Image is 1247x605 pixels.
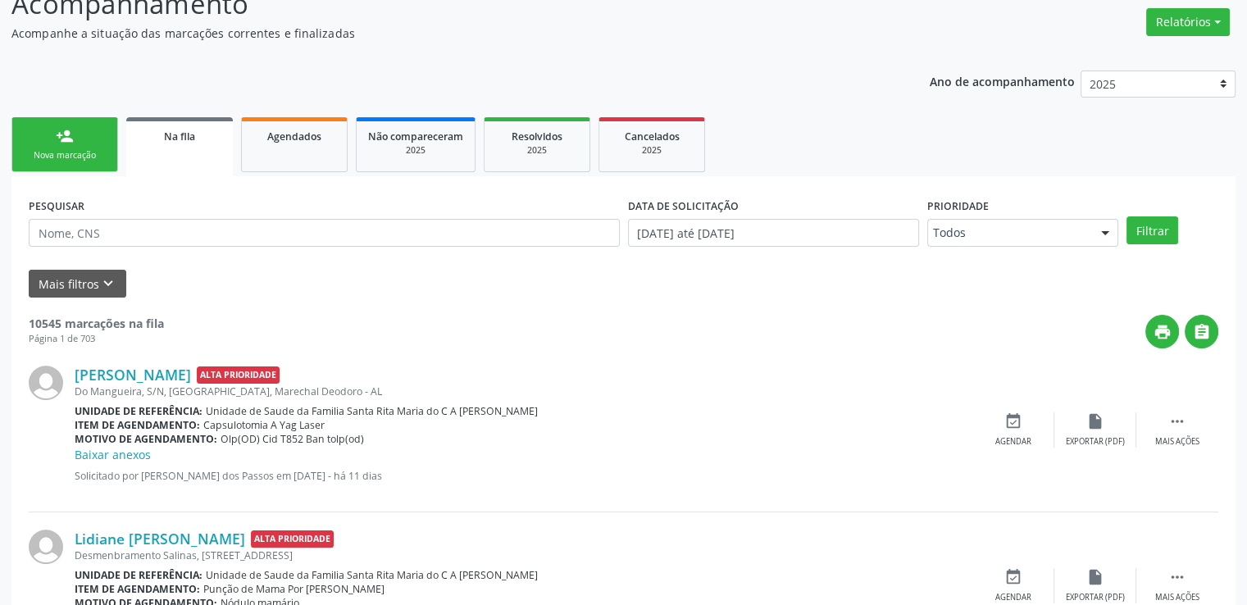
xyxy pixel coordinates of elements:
[1086,412,1104,430] i: insert_drive_file
[29,270,126,298] button: Mais filtroskeyboard_arrow_down
[29,366,63,400] img: img
[368,144,463,157] div: 2025
[1155,592,1199,603] div: Mais ações
[995,592,1031,603] div: Agendar
[1168,412,1186,430] i: 
[75,384,972,398] div: Do Mangueira, S/N, [GEOGRAPHIC_DATA], Marechal Deodoro - AL
[1086,568,1104,586] i: insert_drive_file
[251,530,334,548] span: Alta Prioridade
[99,275,117,293] i: keyboard_arrow_down
[75,432,217,446] b: Motivo de agendamento:
[1145,315,1179,348] button: print
[1146,8,1230,36] button: Relatórios
[75,568,203,582] b: Unidade de referência:
[29,332,164,346] div: Página 1 de 703
[206,568,538,582] span: Unidade de Saude da Familia Santa Rita Maria do C A [PERSON_NAME]
[1193,323,1211,341] i: 
[1004,412,1022,430] i: event_available
[56,127,74,145] div: person_add
[933,225,1085,241] span: Todos
[75,366,191,384] a: [PERSON_NAME]
[368,130,463,143] span: Não compareceram
[267,130,321,143] span: Agendados
[75,582,200,596] b: Item de agendamento:
[29,193,84,219] label: PESQUISAR
[1154,323,1172,341] i: print
[11,25,868,42] p: Acompanhe a situação das marcações correntes e finalizadas
[75,404,203,418] b: Unidade de referência:
[29,316,164,331] strong: 10545 marcações na fila
[221,432,364,446] span: Olp(OD) Cid T852 Ban tolp(od)
[75,469,972,483] p: Solicitado por [PERSON_NAME] dos Passos em [DATE] - há 11 dias
[75,418,200,432] b: Item de agendamento:
[197,366,280,384] span: Alta Prioridade
[628,193,739,219] label: DATA DE SOLICITAÇÃO
[24,149,106,161] div: Nova marcação
[1004,568,1022,586] i: event_available
[29,530,63,564] img: img
[206,404,538,418] span: Unidade de Saude da Familia Santa Rita Maria do C A [PERSON_NAME]
[496,144,578,157] div: 2025
[29,219,620,247] input: Nome, CNS
[628,219,919,247] input: Selecione um intervalo
[512,130,562,143] span: Resolvidos
[1155,436,1199,448] div: Mais ações
[625,130,680,143] span: Cancelados
[75,530,245,548] a: Lidiane [PERSON_NAME]
[203,418,325,432] span: Capsulotomia A Yag Laser
[1168,568,1186,586] i: 
[1066,436,1125,448] div: Exportar (PDF)
[164,130,195,143] span: Na fila
[611,144,693,157] div: 2025
[1185,315,1218,348] button: 
[995,436,1031,448] div: Agendar
[1066,592,1125,603] div: Exportar (PDF)
[927,193,989,219] label: Prioridade
[930,71,1075,91] p: Ano de acompanhamento
[203,582,385,596] span: Punção de Mama Por [PERSON_NAME]
[1126,216,1178,244] button: Filtrar
[75,548,972,562] div: Desmenbramento Salinas, [STREET_ADDRESS]
[75,447,151,462] a: Baixar anexos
